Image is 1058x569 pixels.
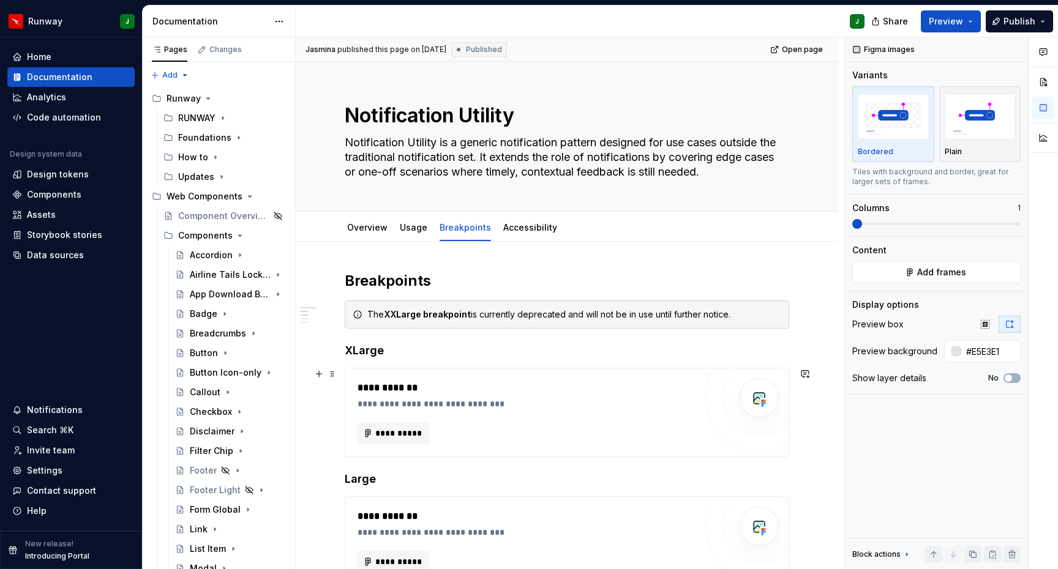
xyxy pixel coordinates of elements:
[27,404,83,416] div: Notifications
[7,461,135,480] a: Settings
[345,271,789,291] h2: Breakpoints
[28,15,62,28] div: Runway
[27,51,51,63] div: Home
[190,386,220,398] div: Callout
[27,209,56,221] div: Assets
[347,222,388,232] a: Overview
[852,167,1021,187] div: Tiles with background and border, great for larger sets of frames.
[858,147,893,157] p: Bordered
[170,382,290,402] a: Callout
[152,15,268,28] div: Documentation
[170,363,290,382] a: Button Icon-only
[27,249,84,261] div: Data sources
[7,400,135,420] button: Notifications
[170,402,290,422] a: Checkbox
[852,372,926,384] div: Show layer details
[170,265,290,284] a: Airline Tails Lockup
[782,45,823,54] span: Open page
[178,171,214,183] div: Updates
[27,229,102,241] div: Storybook stories
[939,86,1021,162] button: placeholderPlain
[170,441,290,461] a: Filter Chip
[7,225,135,245] a: Storybook stories
[1018,203,1021,213] p: 1
[7,245,135,265] a: Data sources
[170,422,290,441] a: Disclaimer
[852,318,904,330] div: Preview box
[27,464,62,477] div: Settings
[190,308,217,320] div: Badge
[170,539,290,559] a: List Item
[767,41,828,58] a: Open page
[852,202,890,214] div: Columns
[170,480,290,500] a: Footer Light
[921,10,981,32] button: Preview
[159,108,290,128] div: RUNWAY
[986,10,1053,32] button: Publish
[27,444,75,456] div: Invite team
[10,149,82,159] div: Design system data
[178,112,216,124] div: RUNWAY
[435,214,496,240] div: Breakpoints
[159,128,290,147] div: Foundations
[170,519,290,539] a: Link
[7,87,135,107] a: Analytics
[27,485,96,497] div: Contact support
[178,210,269,222] div: Component Overview
[395,214,432,240] div: Usage
[852,345,937,357] div: Preview background
[190,543,226,555] div: List Item
[384,309,471,319] strong: XXLarge breakpoint
[7,67,135,87] a: Documentation
[7,501,135,521] button: Help
[170,324,290,343] a: Breadcrumbs
[852,261,1021,283] button: Add frames
[852,86,934,162] button: placeholderBordered
[9,14,23,29] img: 6b187050-a3ed-48aa-8485-808e17fcee26.png
[945,94,1016,139] img: placeholder
[190,523,208,535] div: Link
[945,147,962,157] p: Plain
[961,340,1021,362] input: Auto
[27,424,73,436] div: Search ⌘K
[159,167,290,187] div: Updates
[466,45,502,54] span: Published
[498,214,562,240] div: Accessibility
[27,188,81,201] div: Components
[7,185,135,204] a: Components
[190,327,246,340] div: Breadcrumbs
[190,445,233,457] div: Filter Chip
[7,108,135,127] a: Code automation
[190,288,271,300] div: App Download Button
[865,10,916,32] button: Share
[190,406,232,418] div: Checkbox
[7,420,135,440] button: Search ⌘K
[345,343,789,358] h4: XLarge
[25,539,73,549] p: New release!
[1004,15,1035,28] span: Publish
[342,133,787,182] textarea: Notification Utility is a generic notification pattern designed for use cases outside the traditi...
[7,205,135,225] a: Assets
[170,245,290,265] a: Accordion
[7,481,135,500] button: Contact support
[190,464,217,477] div: Footer
[170,284,290,304] a: App Download Button
[852,549,901,559] div: Block actions
[852,244,887,256] div: Content
[342,101,787,130] textarea: Notification Utility
[858,94,929,139] img: placeholder
[147,187,290,206] div: Web Components
[342,214,392,240] div: Overview
[337,45,446,54] div: published this page on [DATE]
[345,472,789,486] h4: Large
[147,67,193,84] button: Add
[190,425,234,437] div: Disclaimer
[170,461,290,480] a: Footer
[162,70,178,80] span: Add
[27,168,89,180] div: Design tokens
[400,222,427,232] a: Usage
[190,484,241,496] div: Footer Light
[178,151,208,163] div: How to
[855,17,859,26] div: J
[929,15,963,28] span: Preview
